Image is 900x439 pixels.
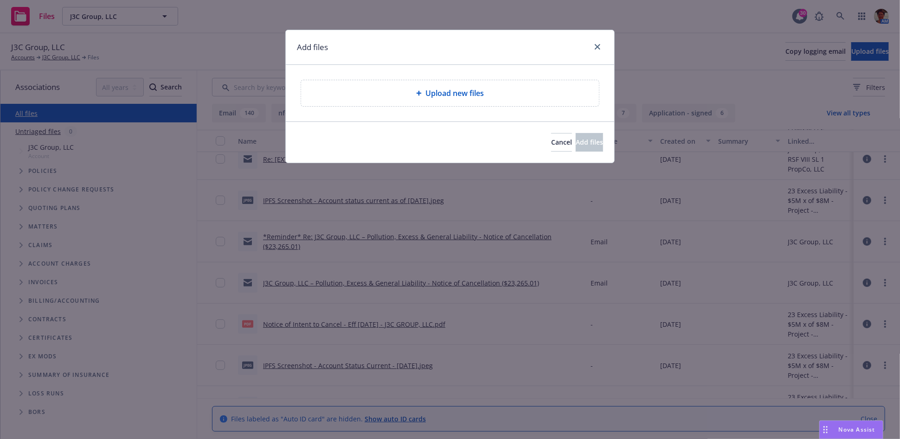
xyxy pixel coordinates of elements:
[592,41,603,52] a: close
[820,421,831,439] div: Drag to move
[839,426,875,433] span: Nova Assist
[551,133,572,152] button: Cancel
[819,420,883,439] button: Nova Assist
[301,80,599,107] div: Upload new files
[576,133,603,152] button: Add files
[297,41,328,53] h1: Add files
[551,138,572,146] span: Cancel
[576,138,603,146] span: Add files
[425,88,484,99] span: Upload new files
